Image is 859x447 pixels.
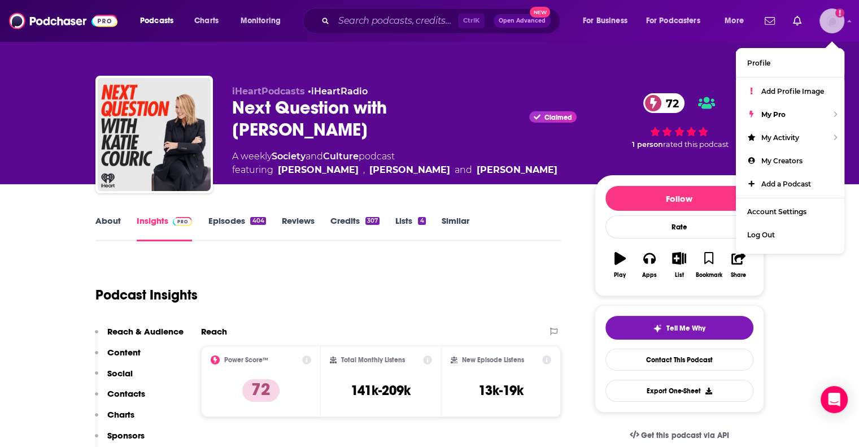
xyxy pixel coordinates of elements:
[736,172,844,196] a: Add a Podcast
[835,8,844,18] svg: Add a profile image
[95,326,184,347] button: Reach & Audience
[653,324,662,333] img: tell me why sparkle
[643,93,684,113] a: 72
[95,347,141,368] button: Content
[477,163,557,177] div: [PERSON_NAME]
[107,388,145,399] p: Contacts
[736,51,844,75] a: Profile
[632,140,663,149] span: 1 person
[788,11,806,31] a: Show notifications dropdown
[605,349,753,371] a: Contact This Podcast
[330,215,380,241] a: Credits307
[107,368,133,379] p: Social
[666,324,705,333] span: Tell Me Why
[98,78,211,191] img: Next Question with Katie Couric
[736,149,844,172] a: My Creators
[365,217,380,225] div: 307
[731,272,746,279] div: Share
[232,163,557,177] span: featuring
[107,326,184,337] p: Reach & Audience
[132,12,188,30] button: open menu
[140,13,173,29] span: Podcasts
[639,12,717,30] button: open menu
[530,7,550,18] span: New
[747,59,770,67] span: Profile
[605,245,635,285] button: Play
[334,12,458,30] input: Search podcasts, credits, & more...
[655,93,684,113] span: 72
[694,245,723,285] button: Bookmark
[363,163,365,177] span: ,
[544,115,572,120] span: Claimed
[761,87,824,96] span: Add Profile Image
[575,12,642,30] button: open menu
[395,215,425,241] a: Lists4
[95,215,121,241] a: About
[642,272,657,279] div: Apps
[418,217,425,225] div: 4
[821,386,848,413] div: Open Intercom Messenger
[306,151,323,162] span: and
[635,245,664,285] button: Apps
[605,380,753,402] button: Export One-Sheet
[224,356,268,364] h2: Power Score™
[646,13,700,29] span: For Podcasters
[208,215,265,241] a: Episodes404
[233,12,295,30] button: open menu
[107,347,141,358] p: Content
[462,356,524,364] h2: New Episode Listens
[107,409,134,420] p: Charts
[819,8,844,33] button: Show profile menu
[341,356,405,364] h2: Total Monthly Listens
[272,151,306,162] a: Society
[242,379,280,402] p: 72
[313,8,571,34] div: Search podcasts, credits, & more...
[819,8,844,33] img: User Profile
[761,133,799,142] span: My Activity
[605,316,753,340] button: tell me why sparkleTell Me Why
[194,13,219,29] span: Charts
[95,287,198,303] h1: Podcast Insights
[232,86,305,97] span: iHeartPodcasts
[478,382,524,399] h3: 13k-19k
[351,382,411,399] h3: 141k-209k
[241,13,281,29] span: Monitoring
[137,215,193,241] a: InsightsPodchaser Pro
[458,14,485,28] span: Ctrl K
[187,12,225,30] a: Charts
[819,8,844,33] span: Logged in as nilam.mukherjee
[717,12,758,30] button: open menu
[232,150,557,177] div: A weekly podcast
[736,200,844,223] a: Account Settings
[95,388,145,409] button: Contacts
[282,215,315,241] a: Reviews
[95,368,133,389] button: Social
[761,180,811,188] span: Add a Podcast
[499,18,546,24] span: Open Advanced
[736,80,844,103] a: Add Profile Image
[201,326,227,337] h2: Reach
[695,272,722,279] div: Bookmark
[761,157,803,165] span: My Creators
[278,163,359,177] a: Katie Couric
[747,231,775,239] span: Log Out
[723,245,753,285] button: Share
[323,151,359,162] a: Culture
[761,110,786,119] span: My Pro
[605,215,753,238] div: Rate
[747,207,806,216] span: Account Settings
[107,430,145,441] p: Sponsors
[664,245,694,285] button: List
[675,272,684,279] div: List
[455,163,472,177] span: and
[311,86,368,97] a: iHeartRadio
[308,86,368,97] span: •
[614,272,626,279] div: Play
[9,10,117,32] img: Podchaser - Follow, Share and Rate Podcasts
[369,163,450,177] div: [PERSON_NAME]
[725,13,744,29] span: More
[95,409,134,430] button: Charts
[663,140,729,149] span: rated this podcast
